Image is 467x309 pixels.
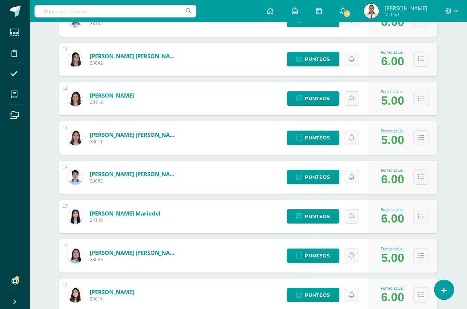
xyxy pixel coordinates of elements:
[63,164,68,170] div: 14
[35,5,196,17] input: Busca un usuario...
[63,204,68,209] div: 15
[305,52,330,66] span: Punteos
[381,90,405,94] div: Punteo actual:
[305,210,330,223] span: Punteos
[305,131,330,145] span: Punteos
[68,91,83,106] img: 1ff6ddb4920f870d39307efd6d0d3b3a.png
[305,288,330,302] span: Punteos
[381,172,404,186] div: 6.00
[90,210,161,217] a: [PERSON_NAME] Mariedel
[90,52,179,60] a: [PERSON_NAME] [PERSON_NAME]
[90,256,179,263] span: 23083
[381,55,404,68] div: 6.00
[68,249,83,263] img: ddc67e3e482a7e83b6e57f2bb64e895f.png
[381,94,404,108] div: 5.00
[63,243,68,248] div: 16
[305,92,330,105] span: Punteos
[90,288,134,296] a: [PERSON_NAME]
[68,131,83,145] img: fa4c973d5bcf39522518d6879f0f8478.png
[90,178,179,184] span: 23053
[305,249,330,263] span: Punteos
[287,52,340,66] a: Punteos
[381,212,404,226] div: 6.00
[381,247,405,251] div: Punteo actual:
[305,170,330,184] span: Punteos
[90,20,179,27] span: 23162
[287,288,340,302] a: Punteos
[90,296,134,302] span: 23015
[287,131,340,145] a: Punteos
[90,170,179,178] a: [PERSON_NAME] [PERSON_NAME]
[381,208,405,212] div: Punteo actual:
[63,46,68,52] div: 11
[68,170,83,185] img: 2fb60cd72a9396eaee69ac7b9d843ff8.png
[381,133,404,147] div: 5.00
[90,217,161,223] span: 24140
[90,99,134,105] span: 23112
[68,209,83,224] img: 37c7c0682c50941db6503d74941eeeb7.png
[385,4,427,12] span: [PERSON_NAME]
[381,290,404,304] div: 6.00
[90,131,179,138] a: [PERSON_NAME] [PERSON_NAME]
[381,286,405,290] div: Punteo actual:
[364,4,379,19] img: c3efe4673e7e2750353020653e82772e.png
[63,282,68,287] div: 17
[63,86,68,91] div: 12
[90,60,179,66] span: 23042
[287,91,340,106] a: Punteos
[90,138,179,145] span: 23011
[287,249,340,263] a: Punteos
[63,125,68,130] div: 13
[381,168,405,172] div: Punteo actual:
[343,10,351,18] span: 91
[90,249,179,256] a: [PERSON_NAME] [PERSON_NAME]
[381,251,404,265] div: 5.00
[385,11,427,17] span: Mi Perfil
[287,170,340,184] a: Punteos
[287,209,340,224] a: Punteos
[90,92,134,99] a: [PERSON_NAME]
[381,50,405,55] div: Punteo actual:
[381,129,405,133] div: Punteo actual:
[68,52,83,67] img: 5dba1c68d6b64b55905b8a8d52fa3f34.png
[68,288,83,303] img: 650bd9f9edd58302306036356e83be82.png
